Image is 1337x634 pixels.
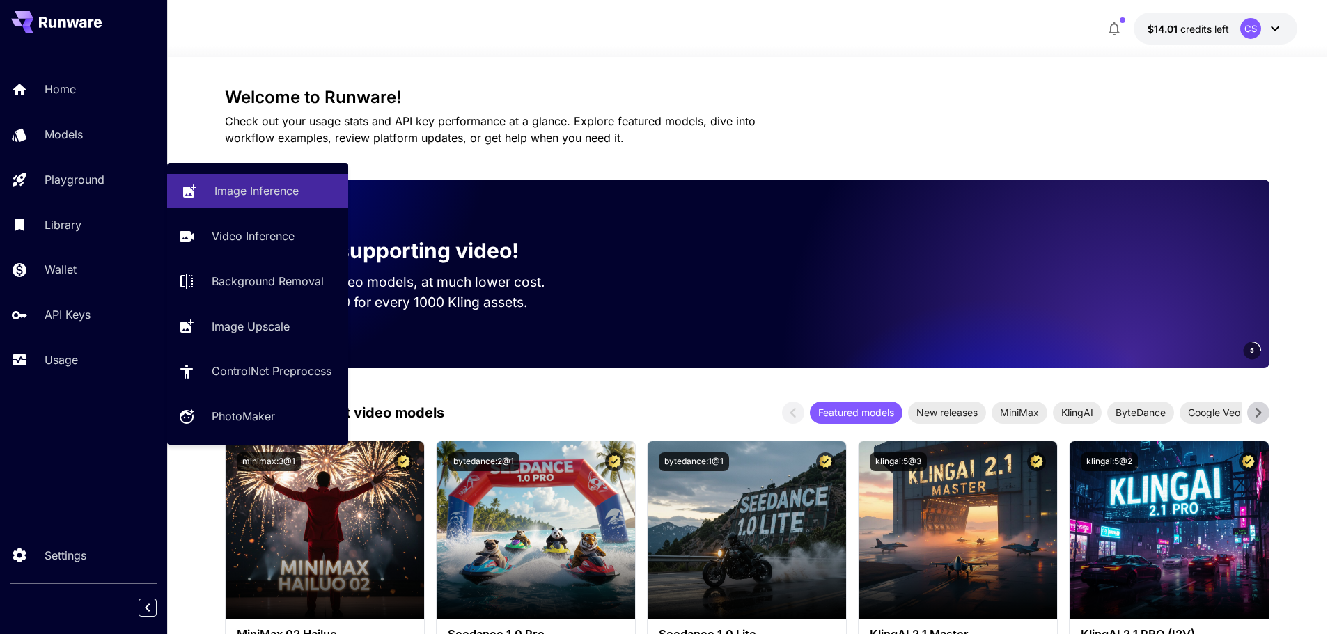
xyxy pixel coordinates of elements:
p: ControlNet Preprocess [212,363,331,379]
button: Certified Model – Vetted for best performance and includes a commercial license. [394,452,413,471]
div: $14.01385 [1148,22,1229,36]
a: Background Removal [167,264,348,299]
img: alt [226,441,424,619]
a: Image Upscale [167,309,348,343]
img: alt [1070,441,1268,619]
span: MiniMax [992,405,1047,420]
span: New releases [908,405,986,420]
p: Home [45,81,76,97]
span: credits left [1180,23,1229,35]
img: alt [859,441,1057,619]
p: Library [45,216,81,233]
p: Save up to $500 for every 1000 Kling assets. [247,292,572,312]
span: KlingAI [1053,405,1102,420]
button: klingai:5@2 [1081,452,1138,471]
button: Certified Model – Vetted for best performance and includes a commercial license. [816,452,835,471]
span: $14.01 [1148,23,1180,35]
span: ByteDance [1107,405,1174,420]
button: bytedance:1@1 [659,452,729,471]
span: 5 [1250,345,1254,356]
div: CS [1240,18,1261,39]
span: Check out your usage stats and API key performance at a glance. Explore featured models, dive int... [225,114,756,145]
span: Google Veo [1180,405,1249,420]
p: API Keys [45,306,91,323]
button: Collapse sidebar [139,599,157,617]
p: Settings [45,547,86,564]
img: alt [437,441,635,619]
p: PhotoMaker [212,408,275,425]
p: Image Upscale [212,318,290,335]
p: Playground [45,171,104,188]
div: Collapse sidebar [149,595,167,620]
button: Certified Model – Vetted for best performance and includes a commercial license. [1239,452,1258,471]
button: Certified Model – Vetted for best performance and includes a commercial license. [605,452,624,471]
p: Run the best video models, at much lower cost. [247,272,572,292]
button: bytedance:2@1 [448,452,519,471]
button: minimax:3@1 [237,452,301,471]
p: Usage [45,351,78,368]
p: Now supporting video! [286,235,519,267]
img: alt [648,441,846,619]
p: Background Removal [212,273,324,290]
p: Models [45,126,83,143]
h3: Welcome to Runware! [225,88,1269,107]
span: Featured models [810,405,902,420]
p: Wallet [45,261,77,278]
a: Video Inference [167,219,348,253]
p: Image Inference [214,182,299,199]
a: ControlNet Preprocess [167,354,348,388]
a: Image Inference [167,174,348,208]
button: Certified Model – Vetted for best performance and includes a commercial license. [1027,452,1046,471]
p: Video Inference [212,228,295,244]
button: klingai:5@3 [870,452,927,471]
button: $14.01385 [1134,13,1297,45]
a: PhotoMaker [167,399,348,434]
